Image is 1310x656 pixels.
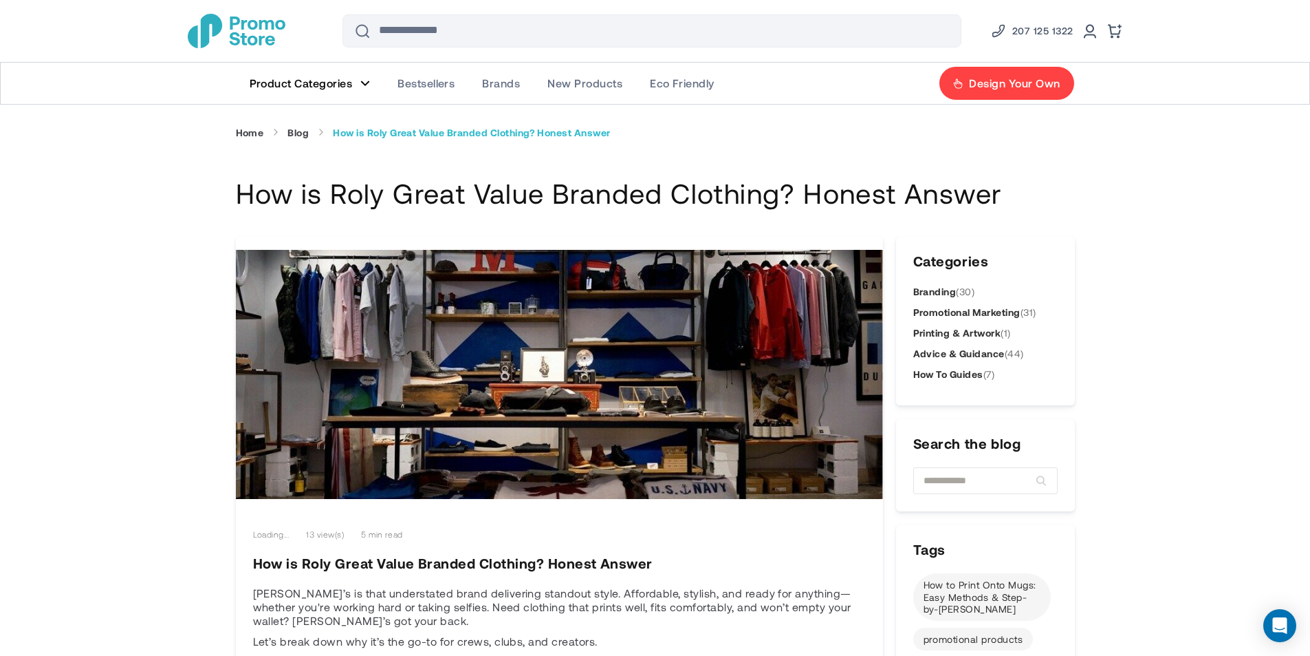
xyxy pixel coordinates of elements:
[896,419,1075,467] h3: Search the blog
[913,573,1051,621] a: How to Print Onto Mugs: Easy Methods & Step-by-[PERSON_NAME]
[969,76,1060,90] span: Design Your Own
[253,635,866,648] p: Let’s break down why it’s the go-to for crews, clubs, and creators.
[236,250,883,499] img: How is Roly Great Value Branded Clothing
[913,347,1058,361] a: Advice & Guidance(44)
[990,23,1073,39] a: Phone
[1020,306,1036,318] span: (31)
[236,176,1016,209] h1: How is Roly Great Value Branded Clothing? Honest Answer
[253,555,653,571] a: How is Roly Great Value Branded Clothing? Honest Answer
[253,586,866,628] p: [PERSON_NAME]’s is that understated brand delivering standout style. Affordable, stylish, and rea...
[534,63,636,104] a: New Products
[1263,609,1296,642] div: Open Intercom Messenger
[956,286,974,297] span: (30)
[361,529,403,540] span: 5 min read
[333,127,610,139] strong: How is Roly Great Value Branded Clothing? Honest Answer
[188,14,285,48] img: Promotional Merchandise
[236,63,384,104] a: Product Categories
[896,237,1075,285] h3: Categories
[1036,476,1047,487] button: Search
[1012,23,1073,39] span: 207 125 1322
[547,76,622,90] span: New Products
[913,326,1058,340] a: Printing & Artwork(1)
[913,467,1058,494] input: Search
[913,628,1034,651] a: promotional products
[397,76,455,90] span: Bestsellers
[983,368,994,380] span: (7)
[346,14,379,47] button: Search
[913,285,1058,299] a: Branding(30)
[188,14,285,48] a: store logo
[650,76,714,90] span: Eco Friendly
[939,66,1074,100] a: Design Your Own
[468,63,534,104] a: Brands
[287,127,309,139] a: Blog
[482,76,520,90] span: Brands
[250,76,353,90] span: Product Categories
[636,63,728,104] a: Eco Friendly
[1001,327,1010,339] span: (1)
[236,127,264,139] a: Home
[896,525,1075,573] h3: Tags
[384,63,468,104] a: Bestsellers
[1005,348,1024,359] span: (44)
[913,306,1058,319] a: Promotional Marketing(31)
[913,368,1058,381] a: How To Guides(7)
[306,529,344,540] span: 13 view(s)
[253,529,290,540] span: Loading...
